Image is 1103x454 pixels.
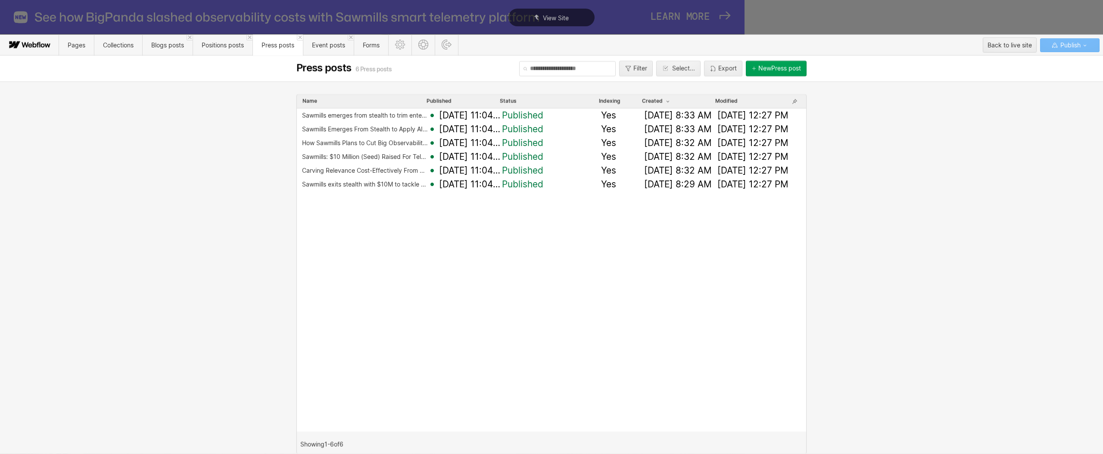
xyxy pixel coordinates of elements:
div: Filter [633,65,647,72]
span: Published [427,98,452,105]
span: [DATE] 8:32 AM [644,137,712,149]
span: Forms [363,41,380,49]
span: [DATE] 12:27 PM [717,109,788,122]
span: [DATE] 11:04 AM [439,178,502,191]
span: [DATE] 12:27 PM [717,137,788,149]
span: [DATE] 8:29 AM [644,178,712,191]
button: Published [426,97,452,105]
span: Modified [715,98,738,105]
span: Published [502,151,543,163]
div: Carving Relevance Cost-Effectively From Observability Data [302,167,429,174]
span: Blogs posts [151,41,184,49]
span: [DATE] 11:04 AM [439,165,502,177]
span: [DATE] 12:27 PM [717,178,788,191]
span: Published [502,137,543,149]
span: Publish [1059,39,1081,52]
button: Publish [1040,38,1100,52]
span: Indexing [599,98,620,105]
a: Close 'Positions posts' tab [246,34,252,40]
div: Sawmills exits stealth with $10M to tackle skyrocketing observability costs using AI [302,181,429,188]
span: [DATE] 11:04 AM [439,123,502,136]
span: Yes [601,109,616,122]
span: Collections [103,41,134,49]
span: [DATE] 11:04 AM [439,109,502,122]
span: Published [502,165,543,177]
button: Export [704,61,742,76]
span: [DATE] 8:32 AM [644,151,712,163]
span: Yes [601,151,616,163]
div: Select... [672,65,695,72]
span: Published [502,123,543,136]
a: Close 'Press posts' tab [297,34,303,40]
span: Yes [601,137,616,149]
button: Select... [656,61,701,76]
button: Indexing [598,97,621,105]
span: Yes [601,123,616,136]
div: Sawmills emerges from stealth to trim enterprise observability costs and provide telemetry data s... [302,112,429,119]
span: Published [502,109,543,122]
span: [DATE] 11:04 AM [439,151,502,163]
span: [DATE] 8:32 AM [644,165,712,177]
span: Published [502,178,543,191]
span: 6 Press posts [355,65,392,73]
span: [DATE] 8:33 AM [644,109,712,122]
div: New Press post [758,65,801,72]
a: Close 'Event posts' tab [348,34,354,40]
span: Yes [601,165,616,177]
div: Back to live site [988,39,1032,52]
div: Sawmills Emerges From Stealth to Apply AI to Managing Telemetry Data [302,126,429,133]
span: Yes [601,178,616,191]
button: NewPress post [746,61,807,76]
span: [DATE] 12:27 PM [717,123,788,136]
span: Positions posts [202,41,244,49]
span: View Site [543,14,569,22]
span: Press posts [262,41,294,49]
button: Back to live site [983,37,1037,53]
span: Event posts [312,41,345,49]
span: Press posts [296,62,353,74]
div: How Sawmills Plans to Cut Big Observability Data Down to Size [302,140,429,146]
button: Filter [619,61,653,76]
span: [DATE] 12:27 PM [717,165,788,177]
span: Pages [68,41,85,49]
div: Sawmills: $10 Million (Seed) Raised For Telemetry Data Management Platform [302,153,429,160]
button: Status [499,97,517,105]
a: Close 'Blogs posts' tab [187,34,193,40]
button: Name [302,97,318,105]
button: Created [642,97,672,105]
div: Export [718,65,737,72]
span: Showing 1 - 6 of 6 [300,441,343,448]
span: [DATE] 11:04 AM [439,137,502,149]
div: Status [500,98,517,105]
span: Created [642,98,671,105]
span: [DATE] 8:33 AM [644,123,712,136]
span: Name [302,98,317,105]
span: [DATE] 12:27 PM [717,151,788,163]
button: Modified [715,97,738,105]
